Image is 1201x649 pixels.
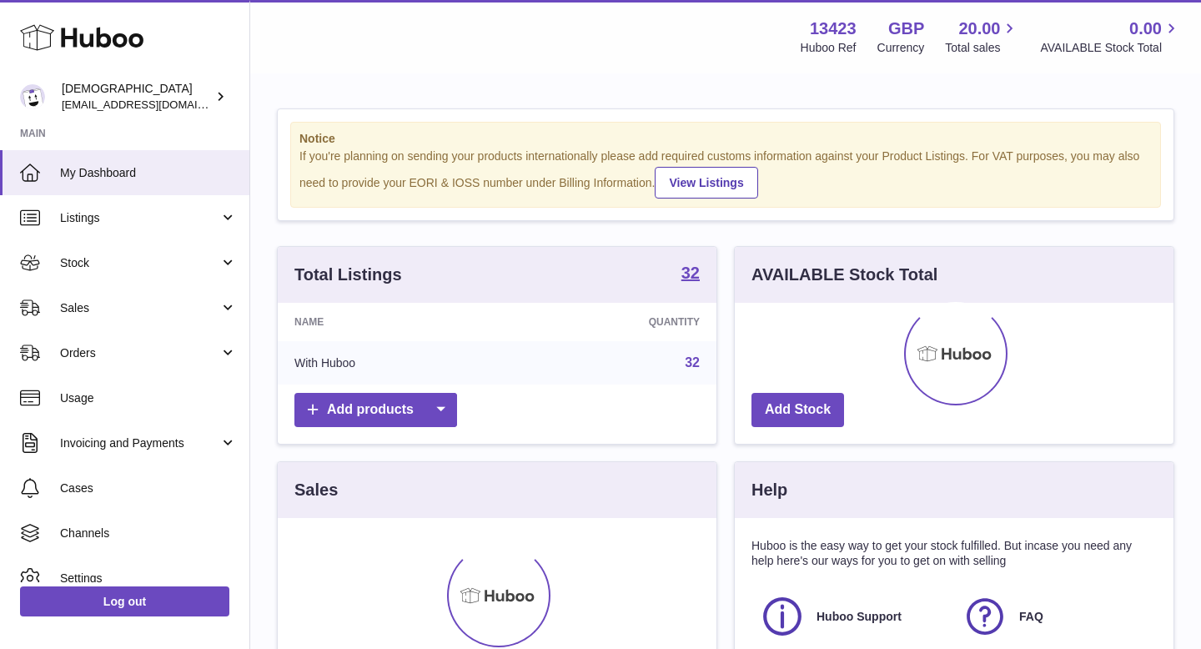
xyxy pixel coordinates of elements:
span: 20.00 [958,18,1000,40]
span: My Dashboard [60,165,237,181]
img: olgazyuz@outlook.com [20,84,45,109]
span: Invoicing and Payments [60,435,219,451]
a: Add products [294,393,457,427]
span: Orders [60,345,219,361]
span: FAQ [1019,609,1043,625]
div: [DEMOGRAPHIC_DATA] [62,81,212,113]
span: Listings [60,210,219,226]
span: AVAILABLE Stock Total [1040,40,1181,56]
span: Usage [60,390,237,406]
div: If you're planning on sending your products internationally please add required customs informati... [299,148,1152,199]
div: Huboo Ref [801,40,857,56]
a: Add Stock [751,393,844,427]
a: 0.00 AVAILABLE Stock Total [1040,18,1181,56]
a: Huboo Support [760,594,946,639]
span: Channels [60,526,237,541]
h3: AVAILABLE Stock Total [751,264,937,286]
span: [EMAIL_ADDRESS][DOMAIN_NAME] [62,98,245,111]
span: Huboo Support [817,609,902,625]
a: 20.00 Total sales [945,18,1019,56]
span: Settings [60,571,237,586]
a: FAQ [962,594,1148,639]
strong: 32 [681,264,700,281]
span: Stock [60,255,219,271]
div: Currency [877,40,925,56]
span: Sales [60,300,219,316]
span: 0.00 [1129,18,1162,40]
h3: Sales [294,479,338,501]
p: Huboo is the easy way to get your stock fulfilled. But incase you need any help here's our ways f... [751,538,1157,570]
a: View Listings [655,167,757,199]
h3: Total Listings [294,264,402,286]
span: Cases [60,480,237,496]
td: With Huboo [278,341,509,385]
span: Total sales [945,40,1019,56]
th: Quantity [509,303,716,341]
a: 32 [685,355,700,370]
strong: GBP [888,18,924,40]
th: Name [278,303,509,341]
a: 32 [681,264,700,284]
strong: 13423 [810,18,857,40]
a: Log out [20,586,229,616]
strong: Notice [299,131,1152,147]
h3: Help [751,479,787,501]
